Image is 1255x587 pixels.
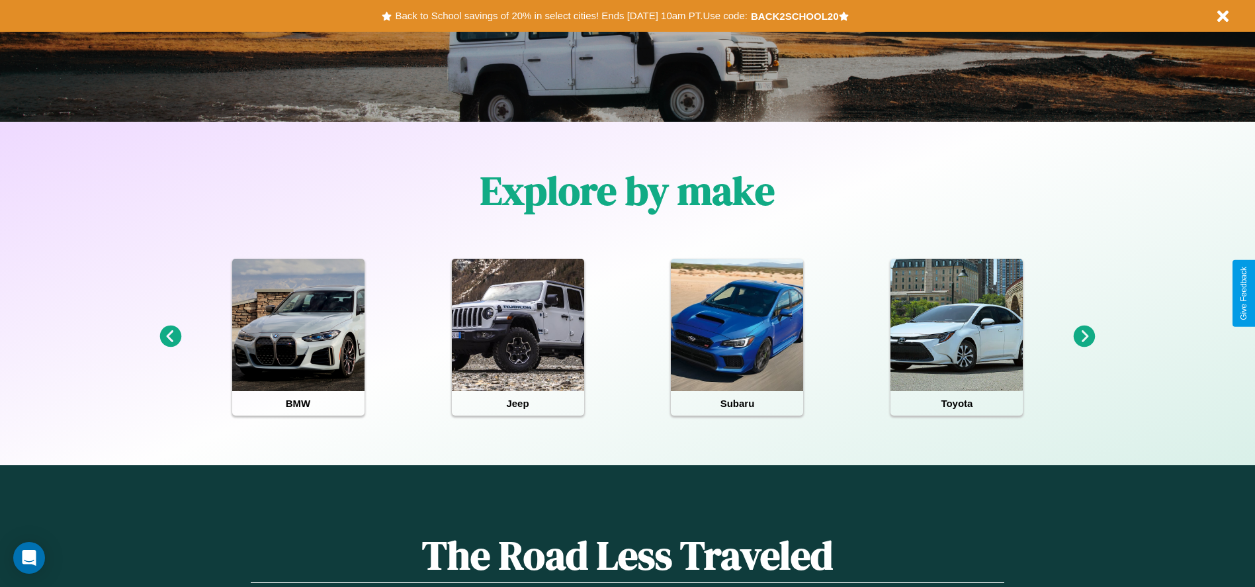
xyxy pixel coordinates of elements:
[251,528,1004,583] h1: The Road Less Traveled
[13,542,45,574] div: Open Intercom Messenger
[1239,267,1248,320] div: Give Feedback
[452,391,584,416] h4: Jeep
[751,11,839,22] b: BACK2SCHOOL20
[232,391,365,416] h4: BMW
[392,7,750,25] button: Back to School savings of 20% in select cities! Ends [DATE] 10am PT.Use code:
[671,391,803,416] h4: Subaru
[890,391,1023,416] h4: Toyota
[480,163,775,218] h1: Explore by make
